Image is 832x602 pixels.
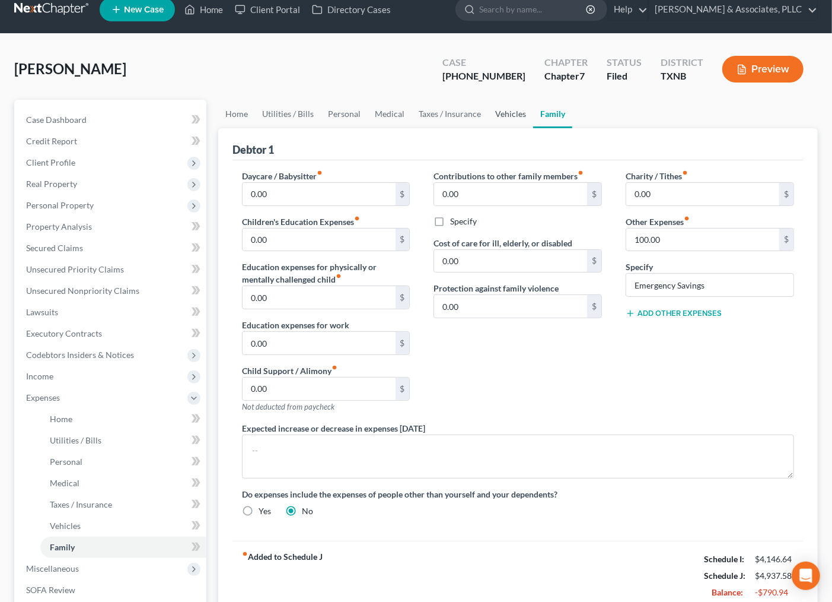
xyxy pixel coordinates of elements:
[243,229,396,251] input: --
[396,183,410,205] div: $
[50,478,79,488] span: Medical
[442,69,525,83] div: [PHONE_NUMBER]
[26,350,134,360] span: Codebtors Insiders & Notices
[578,170,584,176] i: fiber_manual_record
[434,250,587,273] input: --
[661,56,703,69] div: District
[50,499,112,509] span: Taxes / Insurance
[434,183,587,205] input: --
[396,229,410,251] div: $
[242,365,337,377] label: Child Support / Alimony
[544,69,588,83] div: Chapter
[488,100,533,128] a: Vehicles
[579,70,585,81] span: 7
[626,170,688,182] label: Charity / Tithes
[587,295,601,318] div: $
[607,69,642,83] div: Filed
[755,587,794,598] div: -$790.94
[14,60,126,77] span: [PERSON_NAME]
[712,587,743,597] strong: Balance:
[26,328,102,338] span: Executory Contracts
[755,570,794,582] div: $4,937.58
[396,332,410,354] div: $
[317,170,323,176] i: fiber_manual_record
[50,414,72,424] span: Home
[779,229,793,251] div: $
[433,282,559,294] label: Protection against family violence
[243,286,396,309] input: --
[433,170,584,182] label: Contributions to other family members
[26,115,87,125] span: Case Dashboard
[331,365,337,370] i: fiber_manual_record
[661,69,703,83] div: TXNB
[218,100,255,128] a: Home
[533,100,572,128] a: Family
[26,264,124,274] span: Unsecured Priority Claims
[242,422,425,435] label: Expected increase or decrease in expenses [DATE]
[26,371,53,381] span: Income
[607,56,642,69] div: Status
[50,457,82,467] span: Personal
[626,309,722,318] button: Add Other Expenses
[26,563,79,574] span: Miscellaneous
[243,183,396,205] input: --
[682,170,688,176] i: fiber_manual_record
[587,250,601,273] div: $
[242,319,349,331] label: Education expenses for work
[40,473,206,494] a: Medical
[40,494,206,515] a: Taxes / Insurance
[544,56,588,69] div: Chapter
[26,157,75,167] span: Client Profile
[26,221,92,232] span: Property Analysis
[26,307,58,317] span: Lawsuits
[433,237,572,249] label: Cost of care for ill, elderly, or disabled
[17,259,206,280] a: Unsecured Priority Claims
[17,109,206,131] a: Case Dashboard
[243,332,396,354] input: --
[755,553,794,565] div: $4,146.64
[17,216,206,237] a: Property Analysis
[242,261,410,286] label: Education expenses for physically or mentally challenged child
[450,216,477,227] label: Specify
[17,131,206,152] a: Credit Report
[396,286,410,309] div: $
[17,579,206,601] a: SOFA Review
[50,521,81,531] span: Vehicles
[40,515,206,537] a: Vehicles
[587,183,601,205] div: $
[26,179,77,189] span: Real Property
[396,378,410,400] div: $
[704,571,745,581] strong: Schedule J:
[17,237,206,259] a: Secured Claims
[242,402,334,411] span: Not deducted from paycheck
[232,142,274,157] div: Debtor 1
[321,100,368,128] a: Personal
[26,286,139,296] span: Unsecured Nonpriority Claims
[40,430,206,451] a: Utilities / Bills
[243,378,396,400] input: --
[302,505,313,517] label: No
[626,183,779,205] input: --
[704,554,744,564] strong: Schedule I:
[242,170,323,182] label: Daycare / Babysitter
[626,261,653,273] label: Specify
[242,551,323,601] strong: Added to Schedule J
[626,229,779,251] input: --
[17,323,206,344] a: Executory Contracts
[26,136,77,146] span: Credit Report
[40,451,206,473] a: Personal
[368,100,412,128] a: Medical
[26,243,83,253] span: Secured Claims
[40,408,206,430] a: Home
[434,295,587,318] input: --
[26,200,94,210] span: Personal Property
[722,56,804,83] button: Preview
[626,274,793,296] input: Specify...
[17,302,206,323] a: Lawsuits
[336,273,342,279] i: fiber_manual_record
[259,505,271,517] label: Yes
[779,183,793,205] div: $
[442,56,525,69] div: Case
[792,562,820,590] div: Open Intercom Messenger
[354,216,360,221] i: fiber_manual_record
